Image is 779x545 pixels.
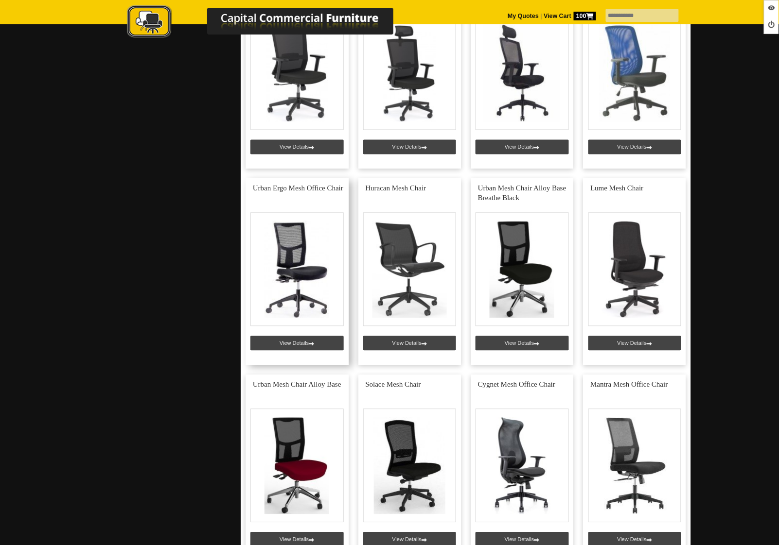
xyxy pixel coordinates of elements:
[100,5,441,40] img: Capital Commercial Furniture Logo
[544,13,596,19] strong: View Cart
[542,13,596,19] a: View Cart100
[100,5,441,43] a: Capital Commercial Furniture Logo
[574,12,596,20] span: 100
[508,13,539,19] a: My Quotes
